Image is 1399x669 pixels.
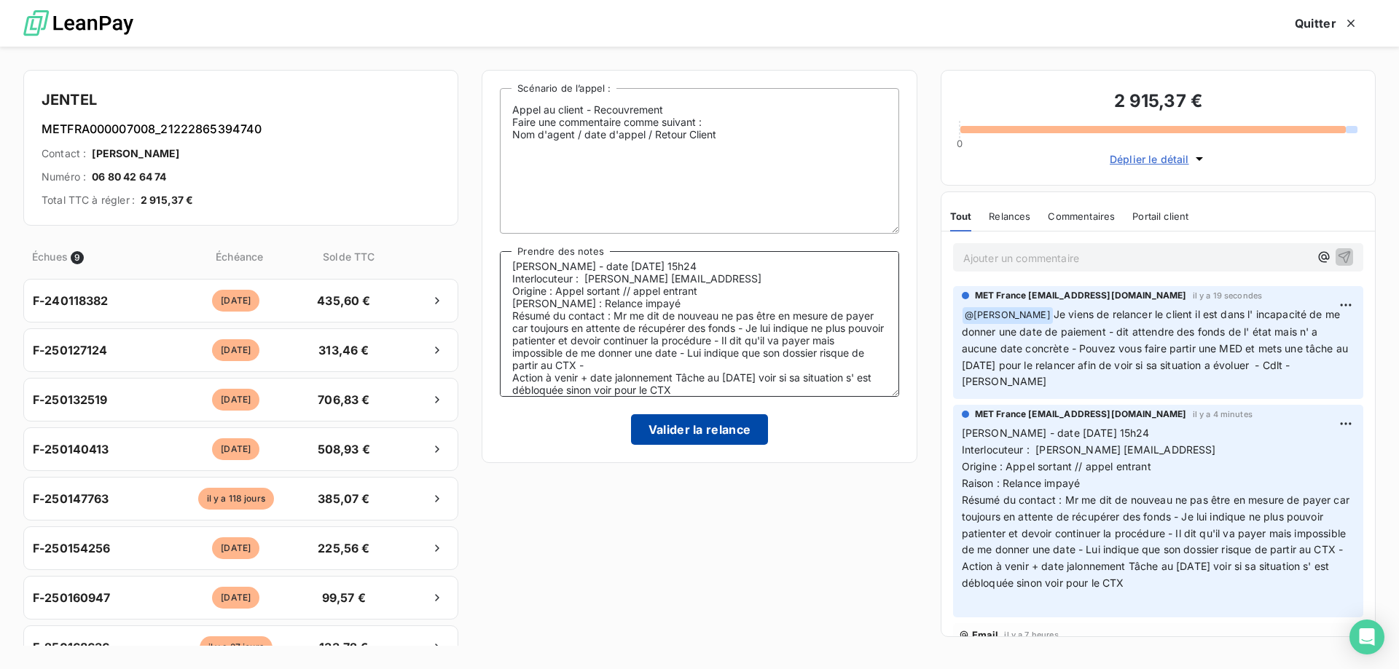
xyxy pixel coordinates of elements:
span: 225,56 € [305,539,382,557]
span: [DATE] [212,438,259,460]
span: [DATE] [212,290,259,312]
span: Portail client [1132,210,1188,222]
span: Relances [989,210,1030,222]
textarea: Appel au client - Recouvrement Faire une commentaire comme suivant : Nom d'agent / date d'appel /... [500,88,898,234]
span: 0 [957,138,963,149]
div: Open Intercom Messenger [1349,619,1384,654]
span: [PERSON_NAME] - date [DATE] 15h24 [962,427,1150,439]
span: Contact : [42,146,86,161]
button: Valider la relance [631,414,769,445]
span: 2 915,37 € [141,193,194,207]
span: Solde TTC [310,249,387,264]
span: il y a 7 heures [1004,630,1058,639]
span: 06 80 42 64 74 [92,170,166,184]
span: il y a 118 jours [198,488,274,510]
span: [DATE] [212,339,259,361]
span: il y a 4 minutes [1193,410,1253,419]
span: Origine : Appel sortant // appel entrant [962,460,1151,472]
span: F-250132519 [33,391,108,408]
span: F-250140413 [33,440,109,458]
span: 99,57 € [305,589,382,606]
span: MET France [EMAIL_ADDRESS][DOMAIN_NAME] [975,289,1187,302]
span: Action à venir + date jalonnement Tâche au [DATE] voir si sa situation s' est débloquée sinon voi... [962,560,1333,589]
span: Commentaires [1048,210,1115,222]
span: F-250147763 [33,490,109,507]
h4: JENTEL [42,88,440,111]
span: Déplier le détail [1110,151,1189,167]
span: F-250168636 [33,638,110,656]
span: Échues [32,249,68,264]
span: il y a 27 jours [200,636,273,658]
span: F-250160947 [33,589,111,606]
span: Tout [950,210,972,222]
textarea: [PERSON_NAME] - date [DATE] 15h24 Interlocuteur : [PERSON_NAME] [EMAIL_ADDRESS] Origine : Appel s... [500,251,898,397]
button: Quitter [1277,8,1376,39]
span: Numéro : [42,170,86,184]
span: 313,46 € [305,341,382,359]
span: 508,93 € [305,440,382,458]
span: MET France [EMAIL_ADDRESS][DOMAIN_NAME] [975,408,1187,421]
span: Résumé du contact : Mr me dit de nouveau ne pas être en mesure de payer car toujours en attente d... [962,494,1352,556]
span: Email [972,629,999,641]
span: 133,72 € [305,638,382,656]
span: Je viens de relancer le client il est dans l' incapacité de me donner une date de paiement - dit ... [962,308,1352,388]
span: il y a 19 secondes [1193,291,1263,300]
span: 706,83 € [305,391,382,408]
span: Interlocuteur : [PERSON_NAME] [EMAIL_ADDRESS] [962,443,1216,456]
span: Échéance [171,249,307,264]
span: 385,07 € [305,490,382,507]
span: [PERSON_NAME] [92,146,179,161]
span: Total TTC à régler : [42,193,135,207]
span: [DATE] [212,389,259,411]
button: Déplier le détail [1105,151,1211,167]
span: @ [PERSON_NAME] [963,307,1053,324]
span: 435,60 € [305,292,382,309]
span: [DATE] [212,587,259,609]
h6: METFRA000007008_21222865394740 [42,120,440,138]
span: [DATE] [212,537,259,559]
span: 9 [71,251,84,264]
h3: 2 915,37 € [959,88,1357,117]
img: logo LeanPay [23,4,133,44]
span: F-240118382 [33,292,109,309]
span: Raison : Relance impayé [962,477,1080,489]
span: F-250154256 [33,539,111,557]
span: F-250127124 [33,341,108,359]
